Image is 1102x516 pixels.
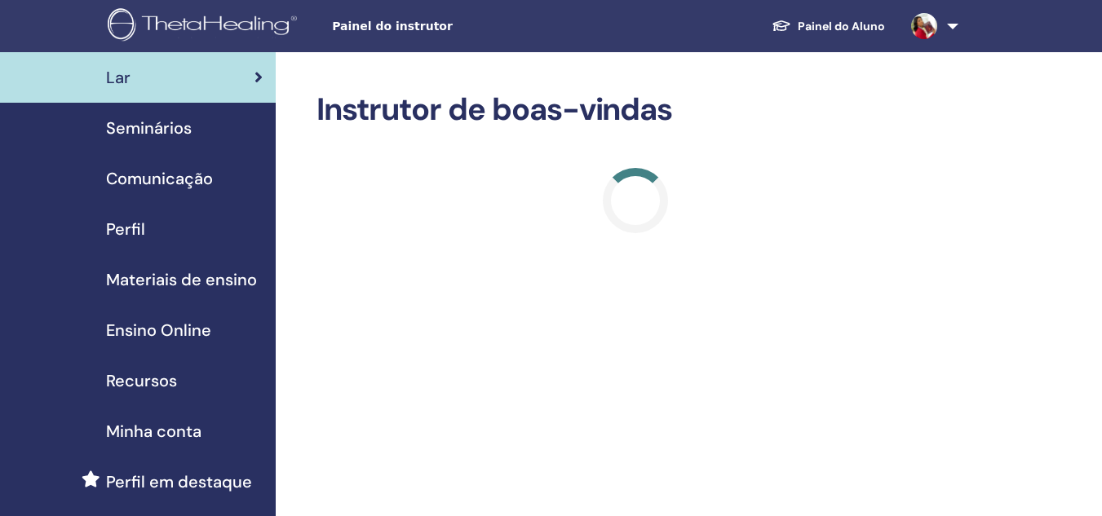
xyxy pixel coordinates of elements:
span: Seminários [106,116,192,140]
img: default.jpg [911,13,937,39]
h2: Instrutor de boas-vindas [316,91,955,129]
span: Painel do instrutor [332,18,577,35]
img: graduation-cap-white.svg [772,19,791,33]
span: Recursos [106,368,177,393]
img: logo.png [108,8,303,45]
span: Perfil em destaque [106,470,252,494]
span: Minha conta [106,419,201,443]
span: Lar [106,65,131,90]
span: Ensino Online [106,318,211,342]
span: Materiais de ensino [106,267,257,292]
span: Comunicação [106,166,213,191]
span: Perfil [106,217,145,241]
a: Painel do Aluno [759,11,898,42]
